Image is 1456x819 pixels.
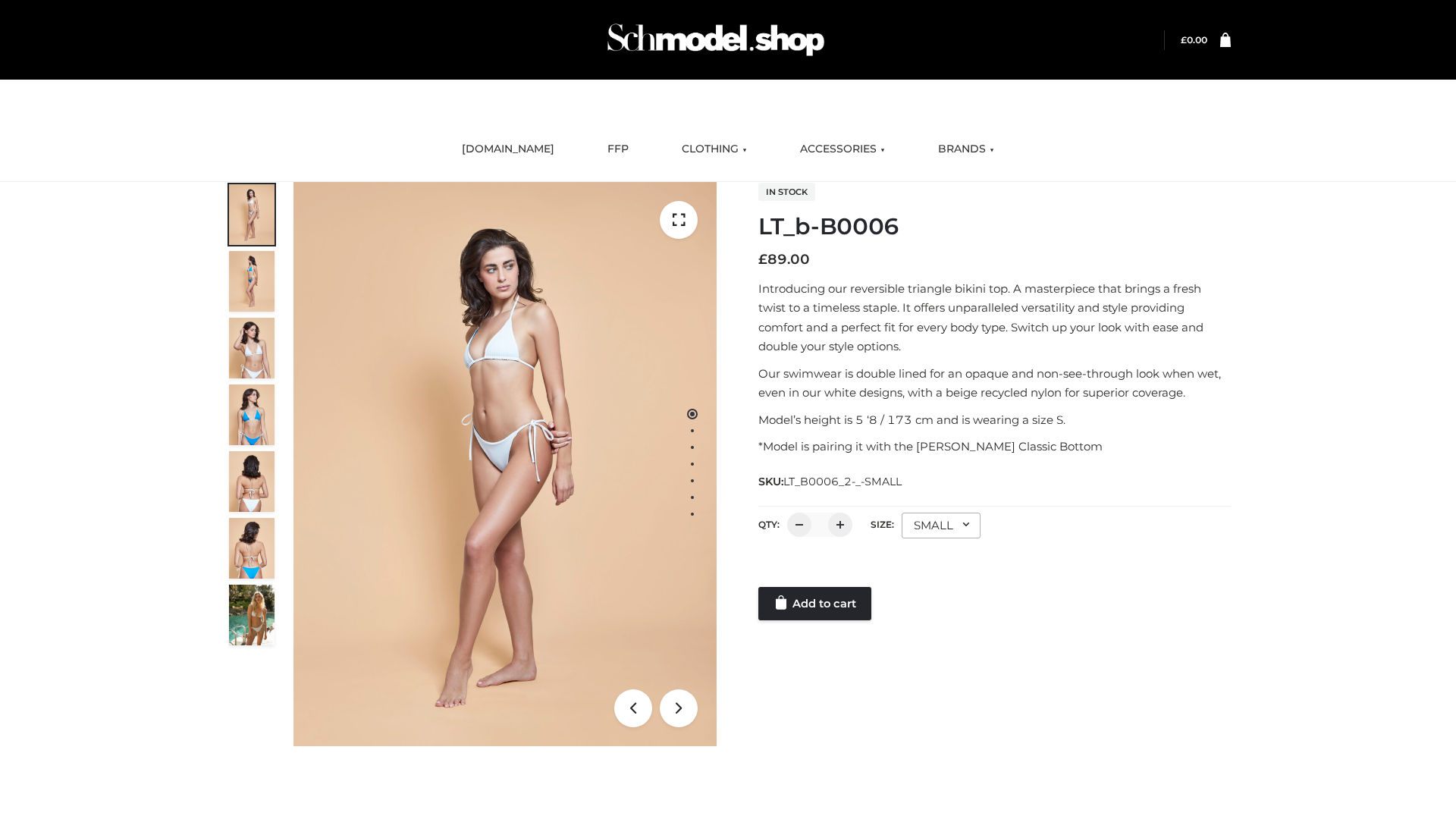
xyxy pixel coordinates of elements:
[1181,34,1187,45] span: £
[229,384,275,445] img: ArielClassicBikiniTop_CloudNine_AzureSky_OW114ECO_4-scaled.jpg
[783,475,902,488] span: LT_B0006_2-_-SMALL
[758,519,780,530] label: QTY:
[758,213,1231,240] h1: LT_b-B0006
[293,182,717,746] img: ArielClassicBikiniTop_CloudNine_AzureSky_OW114ECO_1
[758,279,1231,356] p: Introducing our reversible triangle bikini top. A masterpiece that brings a fresh twist to a time...
[758,472,903,491] span: SKU:
[602,10,830,70] img: Schmodel Admin 964
[596,133,640,166] a: FFP
[758,410,1231,430] p: Model’s height is 5 ‘8 / 173 cm and is wearing a size S.
[758,364,1231,403] p: Our swimwear is double lined for an opaque and non-see-through look when wet, even in our white d...
[758,587,871,620] a: Add to cart
[1181,34,1207,45] bdi: 0.00
[758,251,767,268] span: £
[229,251,275,312] img: ArielClassicBikiniTop_CloudNine_AzureSky_OW114ECO_2-scaled.jpg
[871,519,894,530] label: Size:
[758,437,1231,457] p: *Model is pairing it with the [PERSON_NAME] Classic Bottom
[927,133,1006,166] a: BRANDS
[670,133,758,166] a: CLOTHING
[758,183,815,201] span: In stock
[902,513,981,538] div: SMALL
[789,133,896,166] a: ACCESSORIES
[229,451,275,512] img: ArielClassicBikiniTop_CloudNine_AzureSky_OW114ECO_7-scaled.jpg
[229,318,275,378] img: ArielClassicBikiniTop_CloudNine_AzureSky_OW114ECO_3-scaled.jpg
[450,133,566,166] a: [DOMAIN_NAME]
[229,585,275,645] img: Arieltop_CloudNine_AzureSky2.jpg
[1181,34,1207,45] a: £0.00
[229,518,275,579] img: ArielClassicBikiniTop_CloudNine_AzureSky_OW114ECO_8-scaled.jpg
[758,251,810,268] bdi: 89.00
[229,184,275,245] img: ArielClassicBikiniTop_CloudNine_AzureSky_OW114ECO_1-scaled.jpg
